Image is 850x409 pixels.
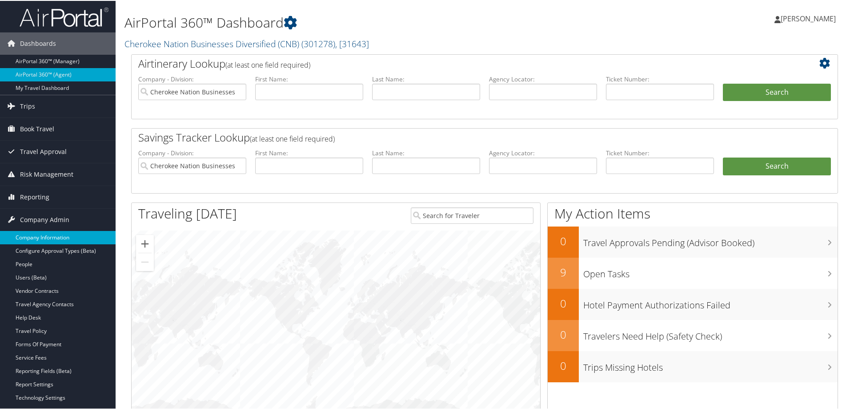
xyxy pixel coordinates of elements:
a: 0Trips Missing Hotels [548,350,838,381]
a: 0Travelers Need Help (Safety Check) [548,319,838,350]
a: Search [723,157,831,174]
span: Trips [20,94,35,117]
span: (at least one field required) [250,133,335,143]
label: Company - Division: [138,148,246,157]
span: Risk Management [20,162,73,185]
a: 9Open Tasks [548,257,838,288]
a: [PERSON_NAME] [774,4,845,31]
label: Company - Division: [138,74,246,83]
a: 0Hotel Payment Authorizations Failed [548,288,838,319]
label: Ticket Number: [606,148,714,157]
label: Agency Locator: [489,148,597,157]
label: First Name: [255,74,363,83]
span: , [ 31643 ] [335,37,369,49]
img: airportal-logo.png [20,6,108,27]
span: Reporting [20,185,49,207]
span: Dashboards [20,32,56,54]
span: Book Travel [20,117,54,139]
span: Travel Approval [20,140,67,162]
h2: 0 [548,295,579,310]
label: Agency Locator: [489,74,597,83]
button: Search [723,83,831,101]
h3: Open Tasks [583,263,838,279]
a: 0Travel Approvals Pending (Advisor Booked) [548,226,838,257]
label: First Name: [255,148,363,157]
input: search accounts [138,157,246,173]
span: Company Admin [20,208,69,230]
h2: 9 [548,264,579,279]
input: Search for Traveler [411,207,533,223]
h2: 0 [548,233,579,248]
h2: Airtinerary Lookup [138,55,772,70]
h2: 0 [548,357,579,373]
span: (at least one field required) [225,59,310,69]
button: Zoom out [136,252,154,270]
h2: 0 [548,326,579,341]
button: Zoom in [136,234,154,252]
a: Cherokee Nation Businesses Diversified (CNB) [124,37,369,49]
h3: Trips Missing Hotels [583,356,838,373]
span: ( 301278 ) [301,37,335,49]
span: [PERSON_NAME] [781,13,836,23]
h2: Savings Tracker Lookup [138,129,772,144]
label: Last Name: [372,74,480,83]
label: Ticket Number: [606,74,714,83]
h1: Traveling [DATE] [138,203,237,222]
h1: AirPortal 360™ Dashboard [124,12,605,31]
h3: Hotel Payment Authorizations Failed [583,294,838,311]
label: Last Name: [372,148,480,157]
h3: Travelers Need Help (Safety Check) [583,325,838,342]
h3: Travel Approvals Pending (Advisor Booked) [583,231,838,248]
h1: My Action Items [548,203,838,222]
